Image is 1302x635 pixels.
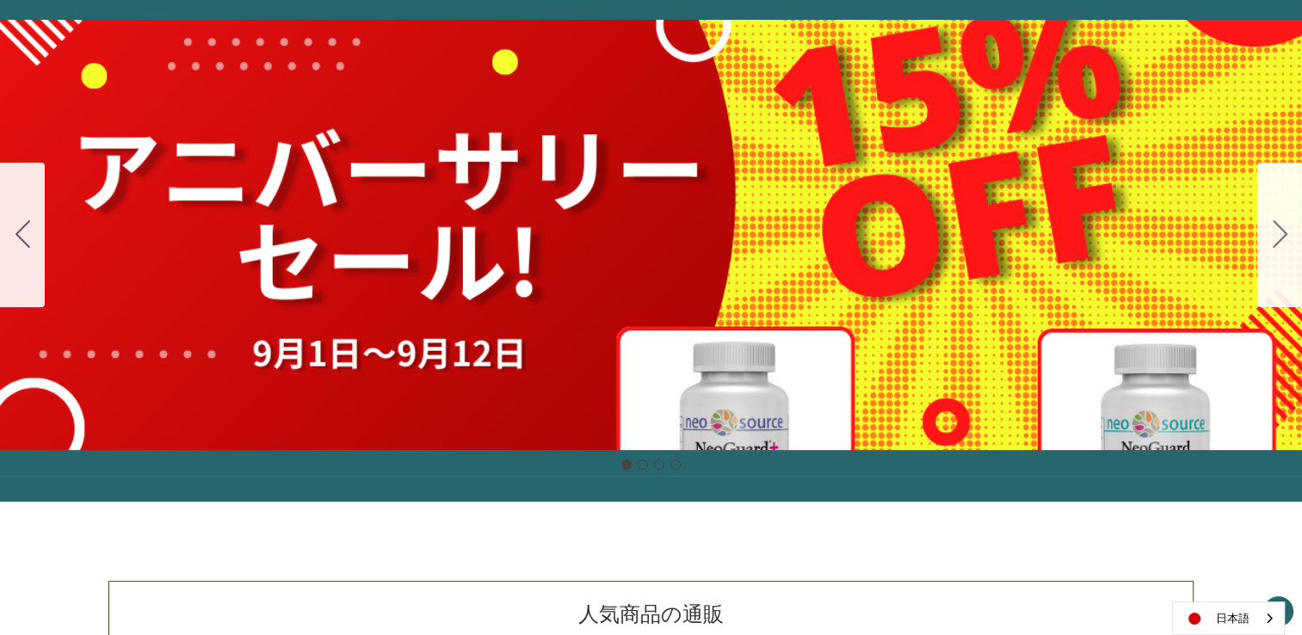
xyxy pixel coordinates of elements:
[578,599,724,630] p: 人気商品の通販
[670,459,681,470] button: Go to slide 4
[1173,602,1284,634] a: 日本語
[621,459,632,470] button: Go to slide 1
[1257,163,1302,307] button: Go to slide 2
[638,459,648,470] button: Go to slide 2
[1172,601,1285,635] div: Language
[654,459,664,470] button: Go to slide 3
[1172,601,1285,635] aside: Language selected: 日本語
